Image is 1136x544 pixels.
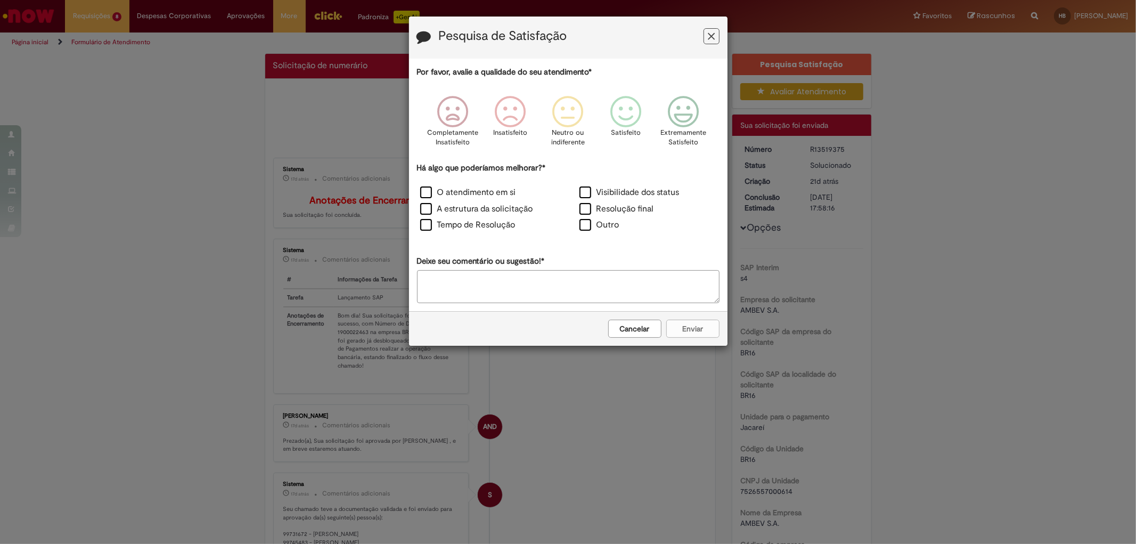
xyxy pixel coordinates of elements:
[549,128,587,148] p: Neutro ou indiferente
[426,88,480,161] div: Completamente Insatisfeito
[420,186,516,199] label: O atendimento em si
[483,88,537,161] div: Insatisfeito
[417,256,545,267] label: Deixe seu comentário ou sugestão!*
[579,219,619,231] label: Outro
[541,88,595,161] div: Neutro ou indiferente
[579,186,680,199] label: Visibilidade dos status
[427,128,478,148] p: Completamente Insatisfeito
[417,67,592,78] label: Por favor, avalie a qualidade do seu atendimento*
[656,88,710,161] div: Extremamente Satisfeito
[660,128,706,148] p: Extremamente Satisfeito
[493,128,527,138] p: Insatisfeito
[579,203,654,215] label: Resolução final
[611,128,641,138] p: Satisfeito
[420,203,533,215] label: A estrutura da solicitação
[420,219,516,231] label: Tempo de Resolução
[599,88,653,161] div: Satisfeito
[439,29,567,43] label: Pesquisa de Satisfação
[417,163,720,234] div: Há algo que poderíamos melhorar?*
[608,320,661,338] button: Cancelar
